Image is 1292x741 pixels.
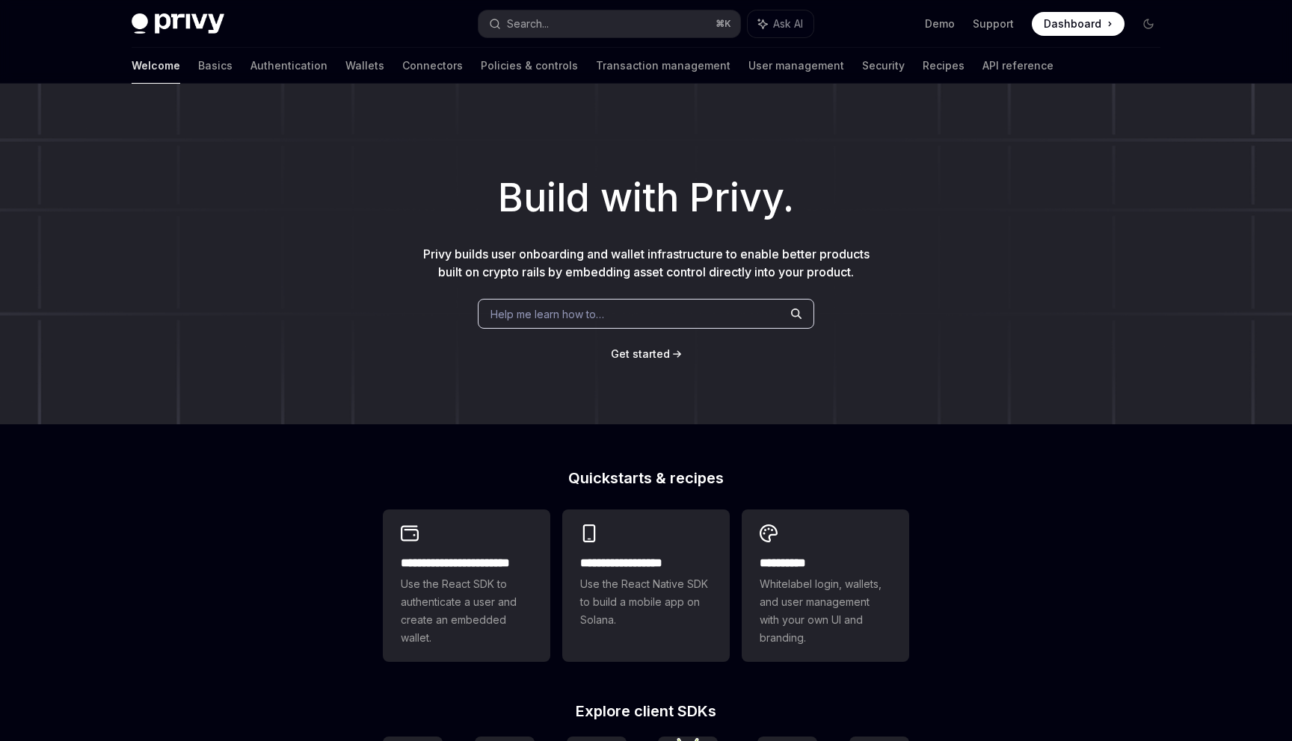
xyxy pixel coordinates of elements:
[982,48,1053,84] a: API reference
[562,509,730,662] a: **** **** **** ***Use the React Native SDK to build a mobile app on Solana.
[1044,16,1101,31] span: Dashboard
[760,575,891,647] span: Whitelabel login, wallets, and user management with your own UI and branding.
[507,15,549,33] div: Search...
[198,48,233,84] a: Basics
[423,247,870,279] span: Privy builds user onboarding and wallet infrastructure to enable better products built on crypto ...
[973,16,1014,31] a: Support
[132,13,224,34] img: dark logo
[748,10,813,37] button: Ask AI
[742,509,909,662] a: **** *****Whitelabel login, wallets, and user management with your own UI and branding.
[925,16,955,31] a: Demo
[1032,12,1125,36] a: Dashboard
[580,575,712,629] span: Use the React Native SDK to build a mobile app on Solana.
[748,48,844,84] a: User management
[611,347,670,360] span: Get started
[596,48,730,84] a: Transaction management
[611,347,670,362] a: Get started
[481,48,578,84] a: Policies & controls
[402,48,463,84] a: Connectors
[1136,12,1160,36] button: Toggle dark mode
[250,48,327,84] a: Authentication
[862,48,905,84] a: Security
[716,18,731,30] span: ⌘ K
[479,10,740,37] button: Search...⌘K
[132,48,180,84] a: Welcome
[773,16,803,31] span: Ask AI
[24,169,1268,227] h1: Build with Privy.
[383,704,909,719] h2: Explore client SDKs
[923,48,965,84] a: Recipes
[490,306,604,322] span: Help me learn how to…
[383,471,909,486] h2: Quickstarts & recipes
[345,48,384,84] a: Wallets
[401,575,532,647] span: Use the React SDK to authenticate a user and create an embedded wallet.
